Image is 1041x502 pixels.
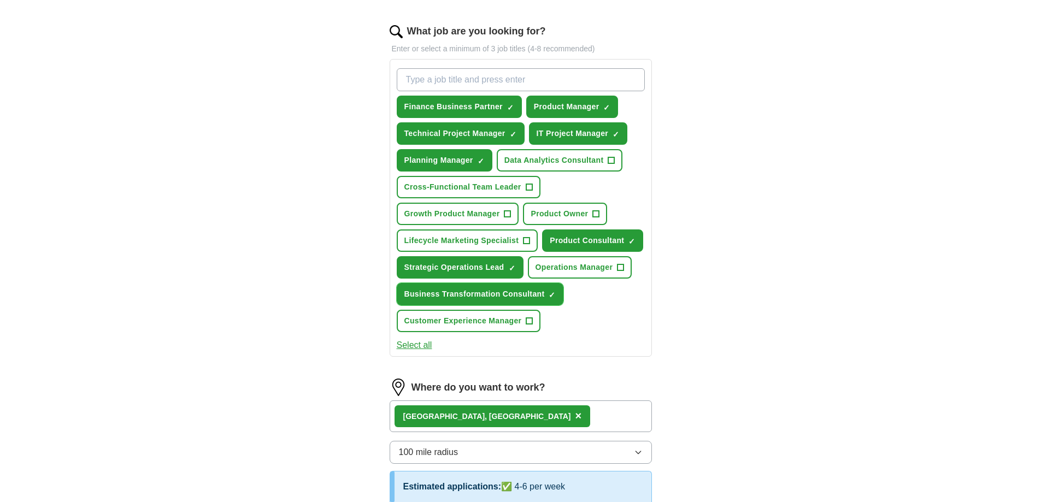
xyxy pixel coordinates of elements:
span: Growth Product Manager [404,208,500,220]
button: Cross-Functional Team Leader [397,176,540,198]
span: Product Manager [534,101,599,113]
button: Lifecycle Marketing Specialist [397,229,538,252]
span: Product Owner [531,208,588,220]
span: ✓ [507,103,514,112]
img: search.png [390,25,403,38]
span: ✓ [478,157,484,166]
span: ✅ 4-6 per week [501,482,565,491]
span: Technical Project Manager [404,128,505,139]
div: [GEOGRAPHIC_DATA], [GEOGRAPHIC_DATA] [403,411,571,422]
span: Estimated applications: [403,482,502,491]
span: Planning Manager [404,155,473,166]
button: Technical Project Manager✓ [397,122,525,145]
span: Strategic Operations Lead [404,262,504,273]
p: Enter or select a minimum of 3 job titles (4-8 recommended) [390,43,652,55]
span: 100 mile radius [399,446,458,459]
span: ✓ [628,237,635,246]
input: Type a job title and press enter [397,68,645,91]
button: 100 mile radius [390,441,652,464]
button: Finance Business Partner✓ [397,96,522,118]
button: Select all [397,339,432,352]
img: location.png [390,379,407,396]
button: IT Project Manager✓ [529,122,628,145]
span: × [575,410,581,422]
span: Product Consultant [550,235,624,246]
span: Customer Experience Manager [404,315,522,327]
span: Cross-Functional Team Leader [404,181,521,193]
span: ✓ [510,130,516,139]
span: Operations Manager [536,262,613,273]
button: Customer Experience Manager [397,310,541,332]
button: Planning Manager✓ [397,149,492,172]
span: Data Analytics Consultant [504,155,604,166]
button: Operations Manager [528,256,632,279]
button: Growth Product Manager [397,203,519,225]
label: What job are you looking for? [407,24,546,39]
span: Lifecycle Marketing Specialist [404,235,519,246]
button: Business Transformation Consultant✓ [397,283,564,305]
span: ✓ [509,264,515,273]
span: Business Transformation Consultant [404,288,545,300]
span: Finance Business Partner [404,101,503,113]
button: × [575,408,581,424]
span: ✓ [603,103,610,112]
button: Product Consultant✓ [542,229,643,252]
button: Product Owner [523,203,607,225]
button: Product Manager✓ [526,96,619,118]
button: Data Analytics Consultant [497,149,623,172]
button: Strategic Operations Lead✓ [397,256,524,279]
span: IT Project Manager [537,128,609,139]
label: Where do you want to work? [411,380,545,395]
span: ✓ [549,291,555,299]
span: ✓ [613,130,619,139]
